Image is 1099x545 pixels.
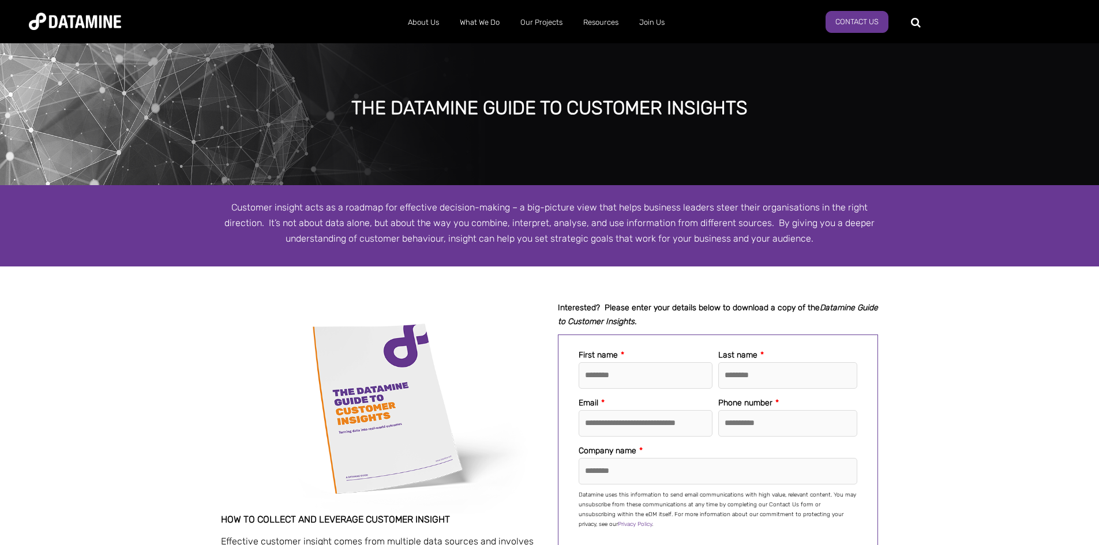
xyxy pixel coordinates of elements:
[573,7,629,37] a: Resources
[618,521,652,528] a: Privacy Policy
[718,398,772,408] span: Phone number
[221,200,879,247] p: Customer insight acts as a roadmap for effective decision-making – a big-picture view that helps ...
[221,301,541,514] img: Datamine-CustomerInsights-Cover sml
[579,446,636,456] span: Company name
[125,98,974,119] div: The datamine guide to Customer Insights
[29,13,121,30] img: Datamine
[558,303,878,326] strong: Interested? Please enter your details below to download a copy of the
[397,7,449,37] a: About Us
[579,350,618,360] span: First name
[718,350,757,360] span: Last name
[579,398,598,408] span: Email
[449,7,510,37] a: What We Do
[221,514,450,525] span: How to collect and leverage customer insight
[826,11,888,33] a: Contact Us
[558,303,878,326] em: Datamine Guide to Customer Insights.
[510,7,573,37] a: Our Projects
[629,7,675,37] a: Join Us
[579,490,857,529] p: Datamine uses this information to send email communications with high value, relevant content. Yo...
